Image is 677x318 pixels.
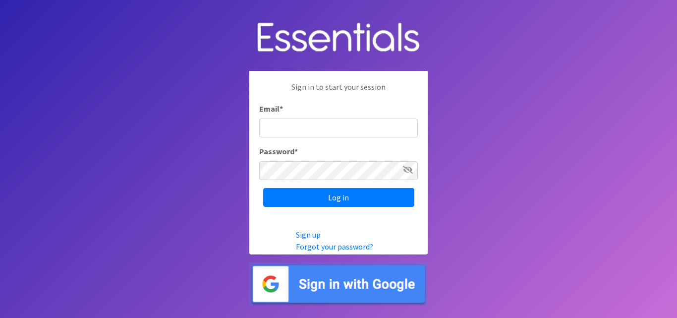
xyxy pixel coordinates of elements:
[259,103,283,115] label: Email
[296,230,321,240] a: Sign up
[249,262,428,306] img: Sign in with Google
[280,104,283,114] abbr: required
[259,81,418,103] p: Sign in to start your session
[249,12,428,64] img: Human Essentials
[263,188,414,207] input: Log in
[294,146,298,156] abbr: required
[296,242,373,252] a: Forgot your password?
[259,145,298,157] label: Password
